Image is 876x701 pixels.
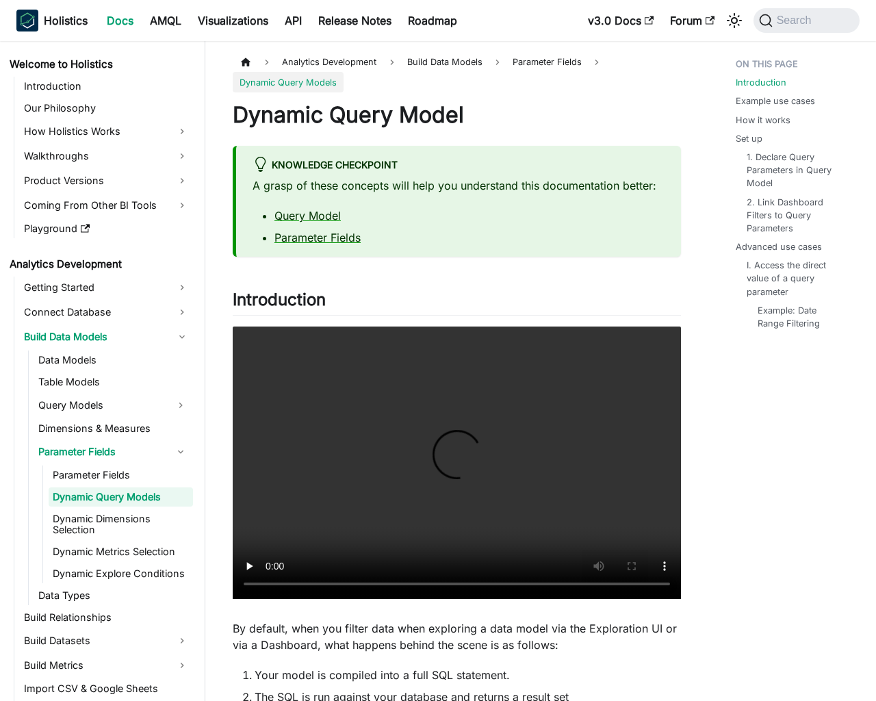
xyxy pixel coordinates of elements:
[34,441,168,463] a: Parameter Fields
[49,564,193,583] a: Dynamic Explore Conditions
[753,8,860,33] button: Search (Command+K)
[34,372,193,392] a: Table Models
[253,157,665,175] div: knowledge checkpoint
[142,10,190,31] a: AMQL
[34,394,168,416] a: Query Models
[5,55,193,74] a: Welcome to Holistics
[20,219,193,238] a: Playground
[20,170,193,192] a: Product Versions
[274,231,361,244] a: Parameter Fields
[20,301,193,323] a: Connect Database
[34,419,193,438] a: Dimensions & Measures
[99,10,142,31] a: Docs
[233,101,681,129] h1: Dynamic Query Model
[736,114,790,127] a: How it works
[276,10,310,31] a: API
[20,145,193,167] a: Walkthroughs
[233,52,259,72] a: Home page
[513,57,582,67] span: Parameter Fields
[747,151,849,190] a: 1. Declare Query Parameters in Query Model
[580,10,662,31] a: v3.0 Docs
[662,10,723,31] a: Forum
[16,10,38,31] img: Holistics
[34,350,193,370] a: Data Models
[310,10,400,31] a: Release Notes
[400,10,465,31] a: Roadmap
[168,394,193,416] button: Expand sidebar category 'Query Models'
[255,667,681,683] li: Your model is compiled into a full SQL statement.
[49,487,193,507] a: Dynamic Query Models
[747,259,849,298] a: I. Access the direct value of a query parameter
[20,326,193,348] a: Build Data Models
[747,196,849,235] a: 2. Link Dashboard Filters to Query Parameters
[233,290,681,316] h2: Introduction
[49,466,193,485] a: Parameter Fields
[190,10,276,31] a: Visualizations
[506,52,589,72] a: Parameter Fields
[20,194,193,216] a: Coming From Other BI Tools
[20,630,193,652] a: Build Datasets
[233,620,681,653] p: By default, when you filter data when exploring a data model via the Exploration UI or via a Dash...
[400,52,489,72] span: Build Data Models
[20,120,193,142] a: How Holistics Works
[20,99,193,118] a: Our Philosophy
[20,654,193,676] a: Build Metrics
[274,209,341,222] a: Query Model
[233,72,344,92] span: Dynamic Query Models
[253,177,665,194] p: A grasp of these concepts will help you understand this documentation better:
[34,586,193,605] a: Data Types
[168,441,193,463] button: Collapse sidebar category 'Parameter Fields'
[16,10,88,31] a: HolisticsHolisticsHolistics
[5,255,193,274] a: Analytics Development
[49,542,193,561] a: Dynamic Metrics Selection
[233,327,681,599] video: Your browser does not support embedding video, but you can .
[20,277,193,298] a: Getting Started
[736,132,762,145] a: Set up
[736,76,786,89] a: Introduction
[20,679,193,698] a: Import CSV & Google Sheets
[20,77,193,96] a: Introduction
[736,94,815,107] a: Example use cases
[233,52,681,92] nav: Breadcrumbs
[736,240,822,253] a: Advanced use cases
[49,509,193,539] a: Dynamic Dimensions Selection
[44,12,88,29] b: Holistics
[773,14,820,27] span: Search
[723,10,745,31] button: Switch between dark and light mode (currently system mode)
[20,608,193,627] a: Build Relationships
[758,304,843,330] a: Example: Date Range Filtering
[275,52,383,72] span: Analytics Development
